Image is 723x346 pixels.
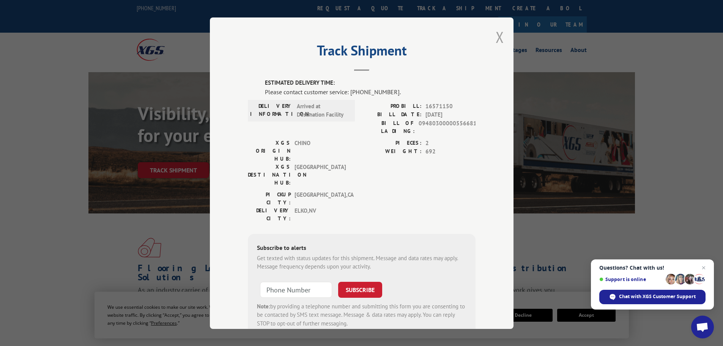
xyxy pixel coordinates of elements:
div: by providing a telephone number and submitting this form you are consenting to be contacted by SM... [257,302,466,328]
label: WEIGHT: [362,147,422,156]
span: Chat with XGS Customer Support [619,293,696,300]
span: CHINO [295,139,346,163]
button: SUBSCRIBE [338,281,382,297]
label: ESTIMATED DELIVERY TIME: [265,79,476,87]
input: Phone Number [260,281,332,297]
label: PICKUP CITY: [248,190,291,206]
h2: Track Shipment [248,45,476,60]
span: 16571150 [425,102,476,111]
span: [GEOGRAPHIC_DATA] , CA [295,190,346,206]
span: Arrived at Destination Facility [297,102,348,119]
span: 09480300000556681 [419,119,476,135]
label: PROBILL: [362,102,422,111]
label: BILL DATE: [362,111,422,119]
span: 2 [425,139,476,147]
span: Close chat [699,263,708,272]
strong: Note: [257,302,270,310]
label: DELIVERY CITY: [248,206,291,222]
div: Subscribe to alerts [257,243,466,254]
label: XGS ORIGIN HUB: [248,139,291,163]
label: PIECES: [362,139,422,147]
label: DELIVERY INFORMATION: [250,102,293,119]
div: Chat with XGS Customer Support [599,290,706,304]
button: Close modal [496,27,504,47]
div: Get texted with status updates for this shipment. Message and data rates may apply. Message frequ... [257,254,466,271]
span: ELKO , NV [295,206,346,222]
div: Open chat [691,316,714,338]
span: [DATE] [425,111,476,119]
span: 692 [425,147,476,156]
span: Questions? Chat with us! [599,265,706,271]
span: [GEOGRAPHIC_DATA] [295,163,346,186]
label: BILL OF LADING: [362,119,415,135]
span: Support is online [599,276,663,282]
div: Please contact customer service: [PHONE_NUMBER]. [265,87,476,96]
label: XGS DESTINATION HUB: [248,163,291,186]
